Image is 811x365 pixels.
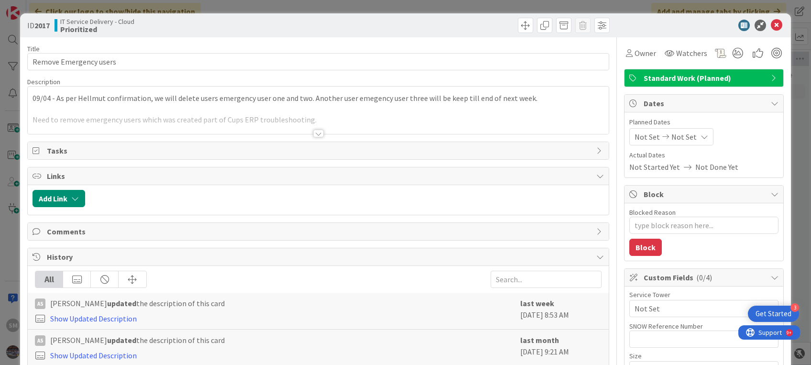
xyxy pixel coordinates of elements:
span: Dates [644,98,766,109]
div: 3 [790,303,799,312]
a: Show Updated Description [50,314,137,323]
div: Service Tower [629,291,778,298]
b: updated [107,335,136,345]
span: [PERSON_NAME] the description of this card [50,334,225,346]
b: last week [520,299,554,308]
div: [DATE] 8:53 AM [520,298,602,324]
span: Tasks [47,145,591,156]
div: [DATE] 9:21 AM [520,334,602,361]
span: Not Set [671,131,697,143]
span: Block [644,188,766,200]
b: 2017 [34,21,50,30]
span: Links [47,170,591,182]
span: Custom Fields [644,272,766,283]
b: Prioritized [60,25,134,33]
span: History [47,251,591,263]
input: Search... [491,271,602,288]
button: Add Link [33,190,85,207]
input: type card name here... [27,53,609,70]
span: [PERSON_NAME] the description of this card [50,298,225,309]
div: Size [629,353,778,359]
div: 9+ [48,4,53,11]
span: ( 0/4 ) [696,273,712,282]
b: updated [107,299,136,308]
span: ID [27,20,50,31]
span: Owner [635,47,656,59]
span: Description [27,77,60,86]
div: Open Get Started checklist, remaining modules: 3 [748,306,799,322]
div: Get Started [756,309,791,319]
a: Show Updated Description [50,351,137,360]
label: SNOW Reference Number [629,322,703,331]
div: All [35,271,63,288]
span: Standard Work (Planned) [644,72,766,84]
span: Planned Dates [629,117,778,127]
span: Not Set [635,303,762,314]
p: 09/04 - As per Hellmut confirmation, we will delete users emergency user one and two. Another use... [33,93,603,104]
span: IT Service Delivery - Cloud [60,18,134,25]
b: last month [520,335,559,345]
label: Blocked Reason [629,208,676,217]
div: AS [35,299,45,309]
span: Watchers [676,47,707,59]
span: Actual Dates [629,150,778,160]
span: Support [20,1,44,13]
span: Comments [47,226,591,237]
span: Not Done Yet [695,161,738,173]
span: Not Started Yet [629,161,680,173]
div: AS [35,335,45,346]
label: Title [27,44,40,53]
button: Block [629,239,662,256]
span: Not Set [635,131,660,143]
